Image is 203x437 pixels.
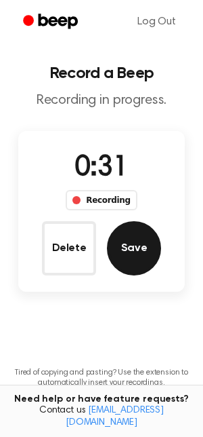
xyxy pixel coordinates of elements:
[66,406,164,427] a: [EMAIL_ADDRESS][DOMAIN_NAME]
[11,65,192,81] h1: Record a Beep
[14,9,90,35] a: Beep
[11,368,192,388] p: Tired of copying and pasting? Use the extension to automatically insert your recordings.
[124,5,189,38] a: Log Out
[107,221,161,275] button: Save Audio Record
[11,92,192,109] p: Recording in progress.
[66,190,137,210] div: Recording
[42,221,96,275] button: Delete Audio Record
[74,154,129,183] span: 0:31
[8,405,195,429] span: Contact us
